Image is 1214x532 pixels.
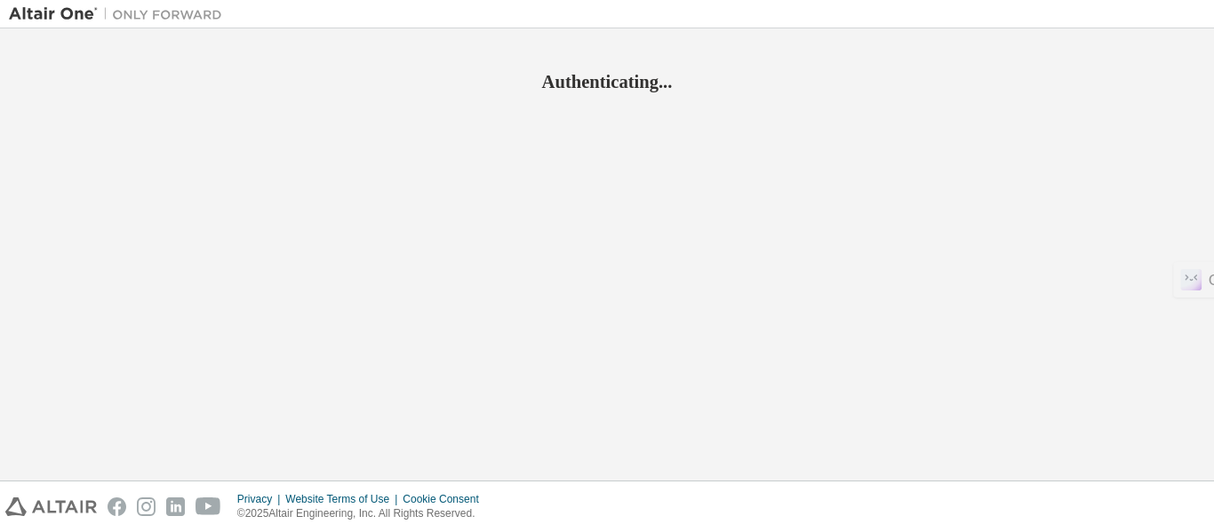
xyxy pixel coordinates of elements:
[237,506,490,521] p: © 2025 Altair Engineering, Inc. All Rights Reserved.
[403,492,489,506] div: Cookie Consent
[237,492,285,506] div: Privacy
[9,5,231,23] img: Altair One
[5,497,97,516] img: altair_logo.svg
[285,492,403,506] div: Website Terms of Use
[166,497,185,516] img: linkedin.svg
[196,497,221,516] img: youtube.svg
[9,70,1205,93] h2: Authenticating...
[137,497,156,516] img: instagram.svg
[108,497,126,516] img: facebook.svg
